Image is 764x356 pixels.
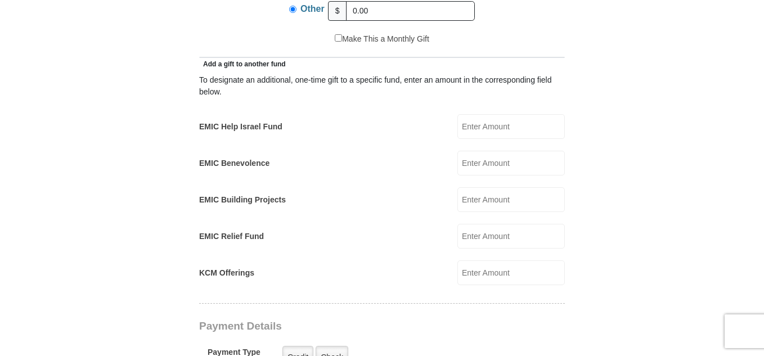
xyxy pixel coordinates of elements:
[457,114,565,139] input: Enter Amount
[199,74,565,98] div: To designate an additional, one-time gift to a specific fund, enter an amount in the correspondin...
[199,157,269,169] label: EMIC Benevolence
[457,260,565,285] input: Enter Amount
[457,151,565,175] input: Enter Amount
[199,194,286,206] label: EMIC Building Projects
[328,1,347,21] span: $
[457,187,565,212] input: Enter Amount
[457,224,565,249] input: Enter Amount
[300,4,325,13] span: Other
[199,231,264,242] label: EMIC Relief Fund
[199,60,286,68] span: Add a gift to another fund
[199,121,282,133] label: EMIC Help Israel Fund
[335,34,342,42] input: Make This a Monthly Gift
[199,320,486,333] h3: Payment Details
[346,1,475,21] input: Other Amount
[335,33,429,45] label: Make This a Monthly Gift
[199,267,254,279] label: KCM Offerings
